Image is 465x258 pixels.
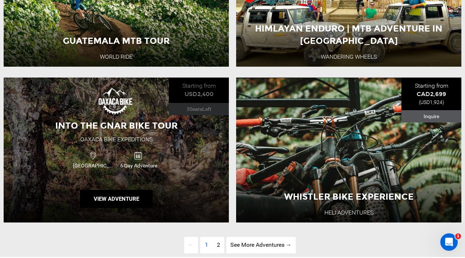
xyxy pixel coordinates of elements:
[80,136,153,144] div: Oaxaca Bike Expeditions
[455,233,461,239] span: 1
[217,241,220,248] span: 2
[55,120,178,131] span: Into the Gnar Bike Tour
[184,237,198,253] span: ←
[117,162,161,169] span: 6 Day Adventure
[170,237,296,253] ul: Pagination
[98,87,135,116] img: images
[80,190,153,208] button: View Adventure
[201,237,212,253] span: 1
[440,233,458,251] iframe: Intercom live chat
[71,162,116,169] span: [GEOGRAPHIC_DATA]
[226,237,296,253] a: See More Adventures → page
